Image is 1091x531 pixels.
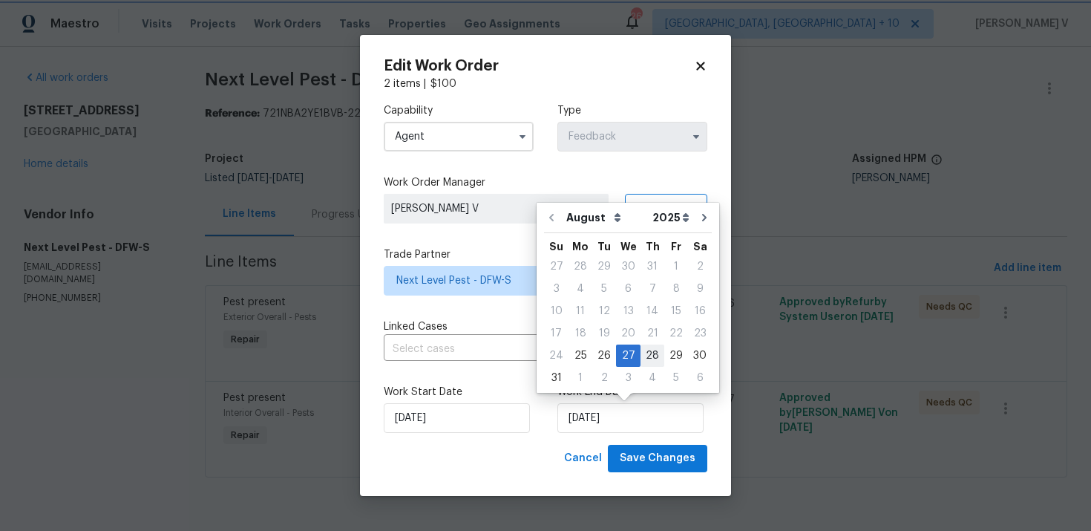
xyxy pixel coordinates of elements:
div: 4 [569,278,592,299]
div: Sat Aug 30 2025 [688,345,712,367]
div: Fri Aug 08 2025 [664,278,688,300]
div: 28 [640,345,664,366]
button: Go to previous month [540,203,563,232]
div: 20 [616,323,640,344]
div: Mon Aug 04 2025 [569,278,592,300]
div: 5 [592,278,616,299]
div: 15 [664,301,688,322]
div: 31 [544,368,569,388]
div: Thu Aug 21 2025 [640,322,664,345]
input: Select cases [384,338,666,361]
div: 21 [640,323,664,344]
div: Sat Aug 23 2025 [688,322,712,345]
div: Fri Aug 29 2025 [664,345,688,367]
div: 10 [544,301,569,322]
div: 31 [640,256,664,277]
div: Sun Aug 17 2025 [544,322,569,345]
div: 1 [664,256,688,277]
div: Sun Aug 31 2025 [544,367,569,389]
label: Type [557,103,707,118]
div: Mon Aug 11 2025 [569,300,592,322]
div: Wed Aug 20 2025 [616,322,640,345]
div: 8 [664,278,688,299]
abbr: Thursday [646,241,660,252]
div: Tue Aug 19 2025 [592,322,616,345]
label: Trade Partner [384,247,707,262]
div: 6 [616,278,640,299]
abbr: Sunday [549,241,563,252]
div: Sat Aug 16 2025 [688,300,712,322]
label: Work Start Date [384,385,534,400]
div: 9 [688,278,712,299]
select: Year [649,206,693,229]
h2: Edit Work Order [384,59,694,74]
div: 30 [616,256,640,277]
div: Wed Aug 13 2025 [616,300,640,322]
div: Tue Aug 05 2025 [592,278,616,300]
div: Sat Aug 09 2025 [688,278,712,300]
span: Assign [638,201,673,216]
div: Mon Aug 18 2025 [569,322,592,345]
div: 23 [688,323,712,344]
abbr: Friday [671,241,681,252]
div: 12 [592,301,616,322]
div: Sat Aug 02 2025 [688,255,712,278]
div: Thu Aug 07 2025 [640,278,664,300]
abbr: Tuesday [597,241,611,252]
div: Sun Jul 27 2025 [544,255,569,278]
input: Select... [384,122,534,152]
div: 27 [616,345,640,366]
div: Thu Jul 31 2025 [640,255,664,278]
div: 3 [544,278,569,299]
select: Month [563,206,649,229]
div: 7 [640,278,664,299]
div: 25 [569,345,592,366]
div: 4 [640,368,664,388]
div: Sat Sep 06 2025 [688,367,712,389]
div: 2 items | [384,76,707,91]
div: Thu Sep 04 2025 [640,367,664,389]
button: Show options [687,128,705,146]
div: 29 [592,256,616,277]
div: Sun Aug 10 2025 [544,300,569,322]
div: Fri Sep 05 2025 [664,367,688,389]
span: Save Changes [620,449,695,468]
div: Wed Jul 30 2025 [616,255,640,278]
div: Fri Aug 15 2025 [664,300,688,322]
button: Save Changes [608,445,707,472]
abbr: Monday [572,241,589,252]
div: 11 [569,301,592,322]
button: Cancel [558,445,608,472]
div: 2 [592,368,616,388]
label: Work Order Manager [384,175,707,190]
div: 17 [544,323,569,344]
button: Go to next month [693,203,715,232]
div: 2 [688,256,712,277]
div: 27 [544,256,569,277]
abbr: Wednesday [620,241,637,252]
div: 1 [569,368,592,388]
div: 13 [616,301,640,322]
span: Cancel [564,449,602,468]
div: Wed Aug 27 2025 [616,345,640,367]
div: 29 [664,345,688,366]
div: Sun Aug 03 2025 [544,278,569,300]
div: Fri Aug 22 2025 [664,322,688,345]
div: Mon Jul 28 2025 [569,255,592,278]
div: 18 [569,323,592,344]
div: 14 [640,301,664,322]
div: Thu Aug 28 2025 [640,345,664,367]
button: Show options [514,128,531,146]
div: 5 [664,368,688,388]
div: Tue Aug 12 2025 [592,300,616,322]
input: M/D/YYYY [384,403,530,433]
label: Capability [384,103,534,118]
div: 6 [688,368,712,388]
div: Wed Aug 06 2025 [616,278,640,300]
div: Tue Aug 26 2025 [592,345,616,367]
div: 3 [616,368,640,388]
span: Linked Cases [384,319,448,334]
div: 16 [688,301,712,322]
div: 28 [569,256,592,277]
div: 22 [664,323,688,344]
